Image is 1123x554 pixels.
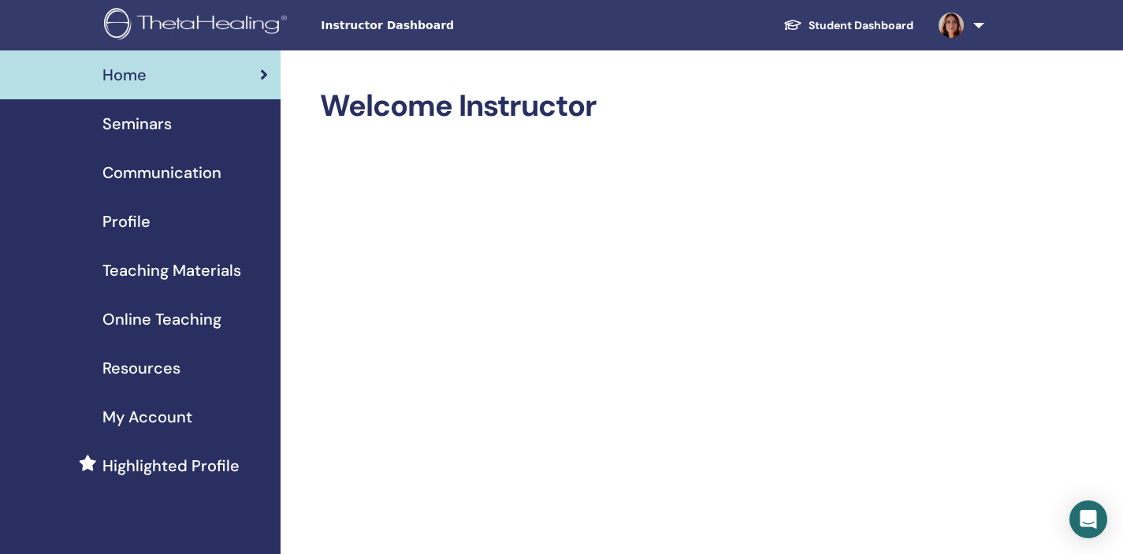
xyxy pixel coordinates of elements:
span: Resources [102,356,180,380]
span: Highlighted Profile [102,454,240,478]
img: default.jpg [939,13,964,38]
a: Student Dashboard [771,11,926,40]
span: Seminars [102,112,172,136]
span: Communication [102,161,221,184]
div: Open Intercom Messenger [1069,500,1107,538]
span: Teaching Materials [102,258,241,282]
span: Online Teaching [102,307,221,331]
span: My Account [102,405,192,429]
img: logo.png [104,8,292,43]
span: Home [102,63,147,87]
span: Instructor Dashboard [321,17,557,34]
img: graduation-cap-white.svg [783,18,802,32]
h2: Welcome Instructor [320,88,981,125]
span: Profile [102,210,151,233]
